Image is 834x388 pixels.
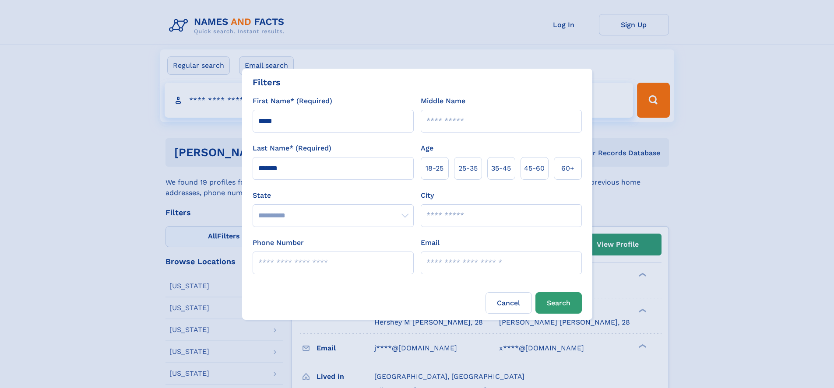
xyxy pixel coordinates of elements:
span: 45‑60 [524,163,545,174]
label: Cancel [486,292,532,314]
span: 25‑35 [458,163,478,174]
div: Filters [253,76,281,89]
label: City [421,190,434,201]
span: 18‑25 [426,163,443,174]
label: Phone Number [253,238,304,248]
label: State [253,190,414,201]
label: First Name* (Required) [253,96,332,106]
button: Search [535,292,582,314]
label: Last Name* (Required) [253,143,331,154]
label: Email [421,238,440,248]
label: Middle Name [421,96,465,106]
label: Age [421,143,433,154]
span: 35‑45 [491,163,511,174]
span: 60+ [561,163,574,174]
